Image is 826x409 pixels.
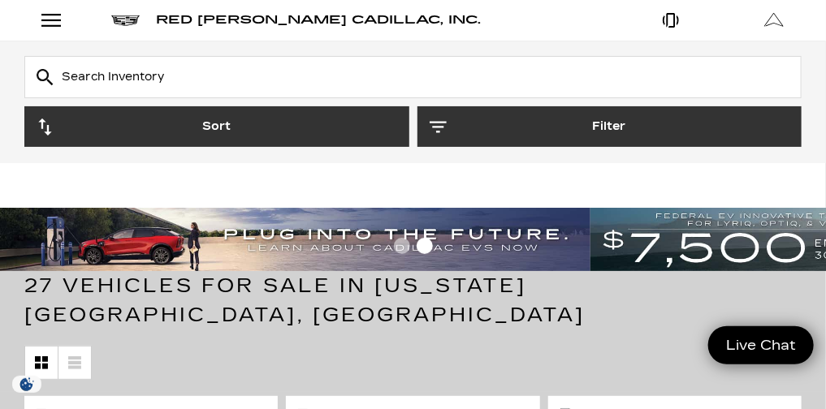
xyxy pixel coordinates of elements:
button: Sort [24,106,409,147]
section: Click to Open Cookie Consent Modal [8,376,45,393]
img: Cadillac logo [111,15,140,26]
a: Red [PERSON_NAME] Cadillac, Inc. [156,9,481,32]
img: Opt-Out Icon [8,376,45,393]
input: Search Inventory [24,56,802,98]
a: Live Chat [708,326,814,364]
span: Go to slide 1 [394,238,410,254]
span: 27 Vehicles for Sale in [US_STATE][GEOGRAPHIC_DATA], [GEOGRAPHIC_DATA] [24,274,585,326]
span: Red [PERSON_NAME] Cadillac, Inc. [156,13,481,27]
button: Filter [417,106,802,147]
a: Grid View [25,347,58,379]
span: Go to slide 2 [417,238,433,254]
span: Live Chat [718,336,804,355]
a: Cadillac logo [111,9,140,32]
